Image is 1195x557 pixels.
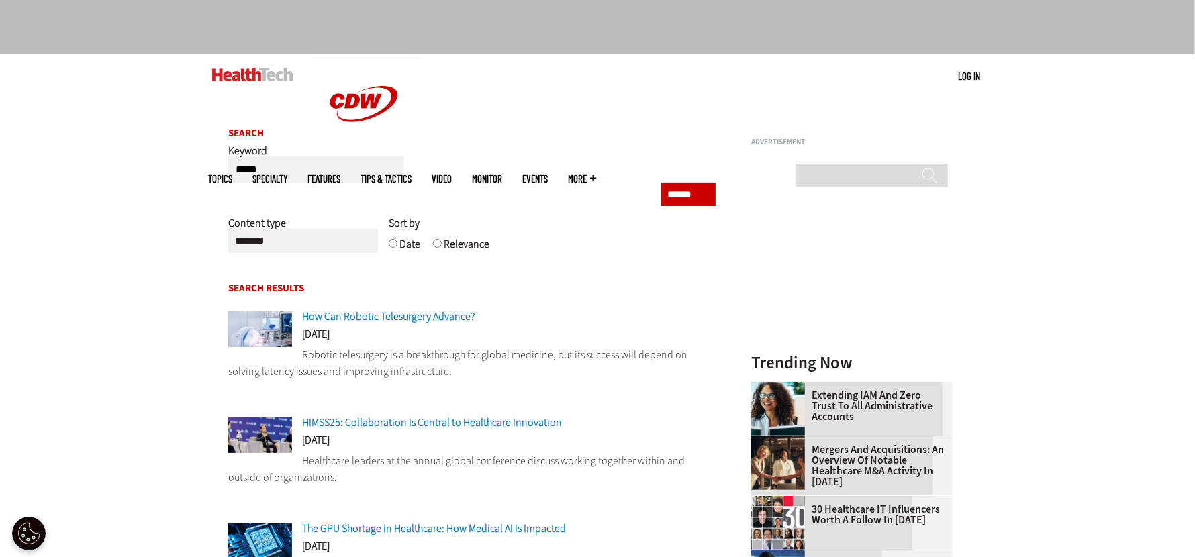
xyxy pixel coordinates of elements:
label: Date [399,237,420,261]
span: Sort by [389,216,420,230]
a: Administrative assistant [751,382,812,393]
a: collage of influencers [751,496,812,507]
img: business leaders shake hands in conference room [751,436,805,490]
a: business leaders shake hands in conference room [751,436,812,447]
h2: Search Results [228,283,716,293]
p: Healthcare leaders at the annual global conference discuss working together within and outside of... [228,452,716,487]
a: Tips & Tactics [361,174,412,184]
div: User menu [958,69,980,83]
a: HIMSS25: Collaboration Is Central to Healthcare Innovation [302,415,562,429]
img: Home [314,54,414,154]
img: doctor performs telerobotic surgery [228,311,292,347]
a: The GPU Shortage in Healthcare: How Medical AI Is Impacted [302,521,566,536]
iframe: advertisement [751,151,953,319]
span: Topics [208,174,232,184]
button: Open Preferences [12,517,46,550]
a: Log in [958,70,980,82]
div: [DATE] [228,435,716,452]
a: Events [522,174,548,184]
a: Extending IAM and Zero Trust to All Administrative Accounts [751,390,945,422]
img: Home [212,68,293,81]
label: Content type [228,216,286,240]
div: [DATE] [228,329,716,346]
img: panelists on stage at HIMSS25 [228,417,292,453]
a: MonITor [472,174,502,184]
a: 30 Healthcare IT Influencers Worth a Follow in [DATE] [751,504,945,525]
a: Video [432,174,452,184]
a: Mergers and Acquisitions: An Overview of Notable Healthcare M&A Activity in [DATE] [751,444,945,487]
a: How Can Robotic Telesurgery Advance? [302,309,475,323]
a: CDW [314,143,414,157]
label: Relevance [444,237,489,261]
span: Specialty [252,174,287,184]
h3: Trending Now [751,354,953,371]
span: More [568,174,596,184]
a: Features [307,174,340,184]
p: Robotic telesurgery is a breakthrough for global medicine, but its success will depend on solving... [228,346,716,381]
div: Cookie Settings [12,517,46,550]
img: collage of influencers [751,496,805,550]
img: Administrative assistant [751,382,805,436]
